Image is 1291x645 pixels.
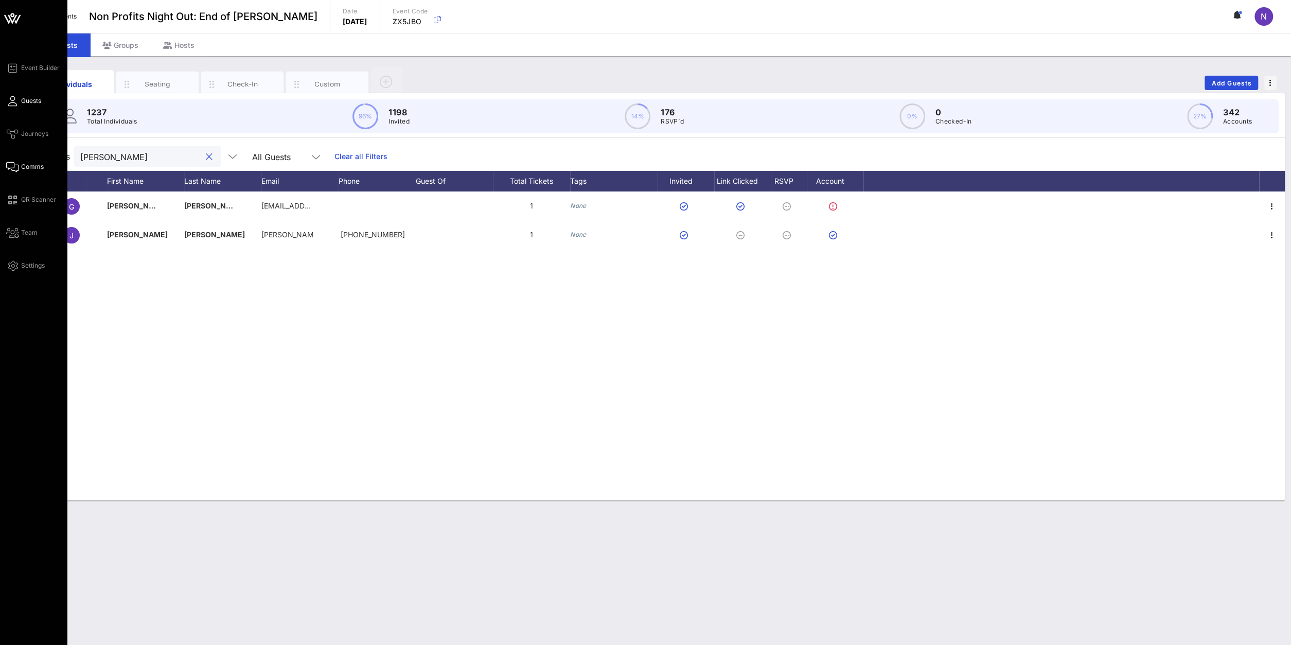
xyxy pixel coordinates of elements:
span: Comms [21,162,44,171]
div: Guest Of [416,171,493,191]
p: 176 [661,106,684,118]
div: 1 [493,191,570,220]
span: Add Guests [1211,79,1252,87]
a: QR Scanner [6,194,56,206]
p: [PERSON_NAME].ele… [261,220,313,249]
div: Last Name [184,171,261,191]
span: Guests [21,96,41,106]
div: First Name [107,171,184,191]
a: Comms [6,161,44,173]
span: G [69,202,74,211]
a: Clear all Filters [334,151,387,162]
span: [EMAIL_ADDRESS][DOMAIN_NAME] [261,201,385,210]
div: All Guests [246,146,328,167]
div: Groups [90,33,151,57]
div: Check-In [220,79,266,89]
p: Checked-In [935,116,972,127]
div: Link Clicked [714,171,771,191]
a: Team [6,226,38,239]
p: 1237 [87,106,137,118]
span: [PERSON_NAME] [107,201,168,210]
span: Event Builder [21,63,60,73]
p: Event Code [393,6,428,16]
div: Individuals [50,79,96,90]
div: Hosts [151,33,207,57]
div: N [1254,7,1273,26]
p: 342 [1223,106,1252,118]
a: Guests [6,95,41,107]
span: +19738007164 [341,230,405,239]
span: Settings [21,261,45,270]
p: Accounts [1223,116,1252,127]
span: Team [21,228,38,237]
p: Date [343,6,367,16]
span: [PERSON_NAME] [107,230,168,239]
a: Settings [6,259,45,272]
div: Phone [339,171,416,191]
p: Invited [388,116,410,127]
i: None [570,202,587,210]
p: ZX5JBO [393,16,428,27]
button: clear icon [206,152,213,162]
span: Journeys [21,129,48,138]
span: [PERSON_NAME] [184,230,245,239]
span: J [69,231,74,240]
div: Account [807,171,863,191]
div: Custom [305,79,350,89]
div: 1 [493,220,570,249]
div: Email [261,171,339,191]
div: Seating [135,79,181,89]
span: [PERSON_NAME] [184,201,245,210]
div: RSVP [771,171,807,191]
div: Tags [570,171,658,191]
button: Add Guests [1205,76,1258,90]
a: Journeys [6,128,48,140]
p: [DATE] [343,16,367,27]
p: 1198 [388,106,410,118]
span: N [1261,11,1267,22]
p: RSVP`d [661,116,684,127]
span: Non Profits Night Out: End of [PERSON_NAME] [89,9,317,24]
p: Total Individuals [87,116,137,127]
div: Total Tickets [493,171,570,191]
span: QR Scanner [21,195,56,204]
div: All Guests [252,152,291,162]
i: None [570,231,587,238]
div: Invited [658,171,714,191]
p: 0 [935,106,972,118]
a: Event Builder [6,62,60,74]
